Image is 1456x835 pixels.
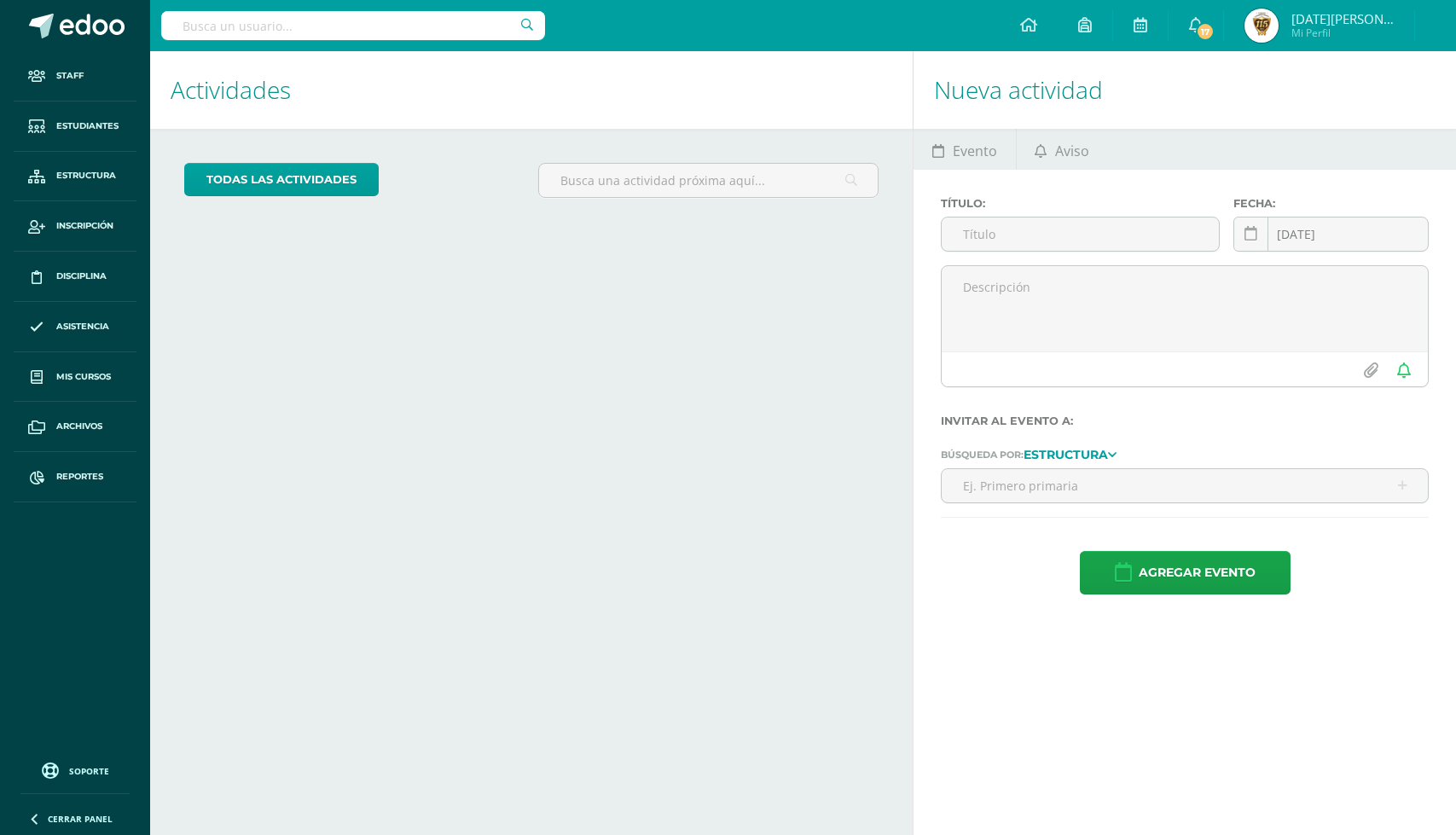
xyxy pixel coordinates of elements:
span: 17 [1196,22,1215,41]
a: Estructura [1024,448,1117,460]
strong: Estructura [1024,447,1108,462]
span: Mi Perfil [1291,26,1394,40]
h1: Nueva actividad [934,51,1436,129]
span: Búsqueda por: [941,449,1024,461]
input: Fecha de entrega [1234,217,1428,251]
span: Estructura [56,169,116,183]
img: 02e49e701d288b5a97adce2ca45968cf.png [1244,9,1279,43]
span: Agregar evento [1139,552,1256,594]
a: Archivos [14,402,136,452]
input: Busca una actividad próxima aquí... [539,164,878,197]
a: Mis cursos [14,352,136,403]
span: Evento [953,130,997,171]
label: Fecha: [1233,197,1429,210]
a: Aviso [1017,129,1108,170]
a: Estructura [14,152,136,202]
a: Estudiantes [14,101,136,152]
input: Título [942,217,1219,251]
a: Asistencia [14,302,136,352]
span: Soporte [69,765,109,777]
a: Disciplina [14,252,136,302]
input: Ej. Primero primaria [942,469,1428,502]
span: Staff [56,69,84,83]
span: Reportes [56,470,103,484]
label: Título: [941,197,1220,210]
span: Mis cursos [56,370,111,384]
span: Asistencia [56,320,109,333]
span: Aviso [1055,130,1089,171]
a: Evento [914,129,1015,170]
label: Invitar al evento a: [941,415,1429,427]
a: todas las Actividades [184,163,379,196]
button: Agregar evento [1080,551,1291,594]
a: Inscripción [14,201,136,252]
span: [DATE][PERSON_NAME] [1291,10,1394,27]
input: Busca un usuario... [161,11,545,40]
span: Disciplina [56,270,107,283]
a: Reportes [14,452,136,502]
a: Staff [14,51,136,101]
span: Estudiantes [56,119,119,133]
span: Archivos [56,420,102,433]
span: Inscripción [56,219,113,233]
span: Cerrar panel [48,813,113,825]
a: Soporte [20,758,130,781]
h1: Actividades [171,51,892,129]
